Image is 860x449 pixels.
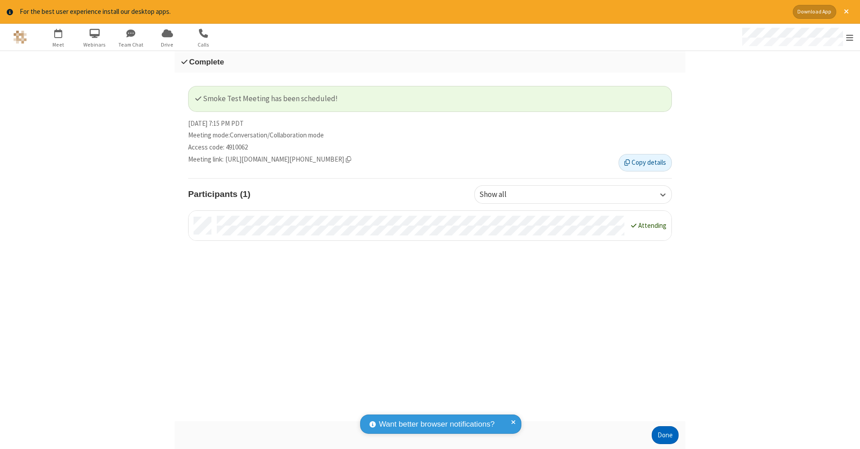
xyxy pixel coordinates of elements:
[379,419,494,430] span: Want better browser notifications?
[20,7,786,17] div: For the best user experience install our desktop apps.
[638,221,666,230] span: Attending
[793,5,836,19] button: Download App
[225,154,351,165] span: Copy meeting link
[188,154,224,165] span: Meeting link :
[150,41,184,49] span: Drive
[652,426,679,444] button: Done
[734,24,860,51] div: Open menu
[181,58,679,66] h3: Complete
[42,41,75,49] span: Meet
[839,5,853,19] button: Close alert
[195,94,338,103] span: Smoke Test Meeting has been scheduled!
[114,41,148,49] span: Team Chat
[188,130,672,141] li: Meeting mode : Conversation/Collaboration mode
[187,41,220,49] span: Calls
[13,30,27,44] img: QA Selenium DO NOT DELETE OR CHANGE
[188,142,672,153] li: Access code: 4910062
[619,154,672,172] button: Copy details
[479,189,522,201] div: Show all
[3,24,37,51] button: Logo
[78,41,112,49] span: Webinars
[188,119,244,129] span: [DATE] 7:15 PM PDT
[188,185,468,203] h4: Participants (1)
